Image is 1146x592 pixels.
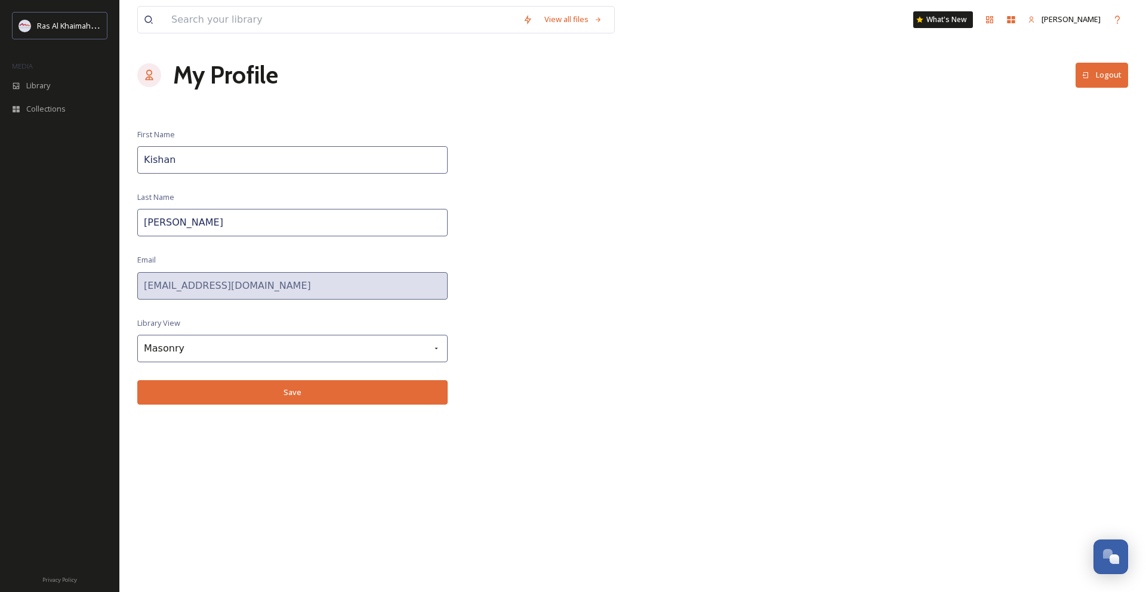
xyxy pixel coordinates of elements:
a: View all files [538,8,608,31]
a: Privacy Policy [42,572,77,586]
span: Library [26,80,50,91]
img: Logo_RAKTDA_RGB-01.png [19,20,31,32]
h1: My Profile [173,57,278,93]
div: Masonry [137,335,448,362]
span: [PERSON_NAME] [1042,14,1101,24]
span: Privacy Policy [42,576,77,584]
span: MEDIA [12,61,33,70]
span: Collections [26,103,66,115]
span: Last Name [137,192,174,203]
input: Search your library [165,7,517,33]
a: [PERSON_NAME] [1022,8,1107,31]
a: What's New [913,11,973,28]
span: First Name [137,129,175,140]
button: Logout [1076,63,1128,87]
span: Ras Al Khaimah Tourism Development Authority [37,20,206,31]
button: Open Chat [1093,539,1128,574]
span: Library View [137,317,180,329]
span: Email [137,254,156,266]
button: Save [137,380,448,405]
input: Last [137,209,448,236]
input: First [137,146,448,174]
